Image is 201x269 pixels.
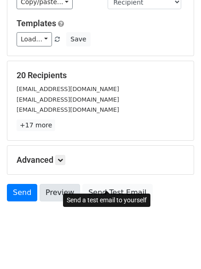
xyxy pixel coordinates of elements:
a: +17 more [17,120,55,131]
small: [EMAIL_ADDRESS][DOMAIN_NAME] [17,106,119,113]
a: Load... [17,32,52,46]
small: [EMAIL_ADDRESS][DOMAIN_NAME] [17,96,119,103]
a: Send [7,184,37,201]
h5: Advanced [17,155,184,165]
a: Preview [40,184,80,201]
small: [EMAIL_ADDRESS][DOMAIN_NAME] [17,86,119,92]
iframe: Chat Widget [155,225,201,269]
button: Save [66,32,90,46]
a: Send Test Email [82,184,152,201]
div: Send a test email to yourself [63,194,150,207]
a: Templates [17,18,56,28]
h5: 20 Recipients [17,70,184,80]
